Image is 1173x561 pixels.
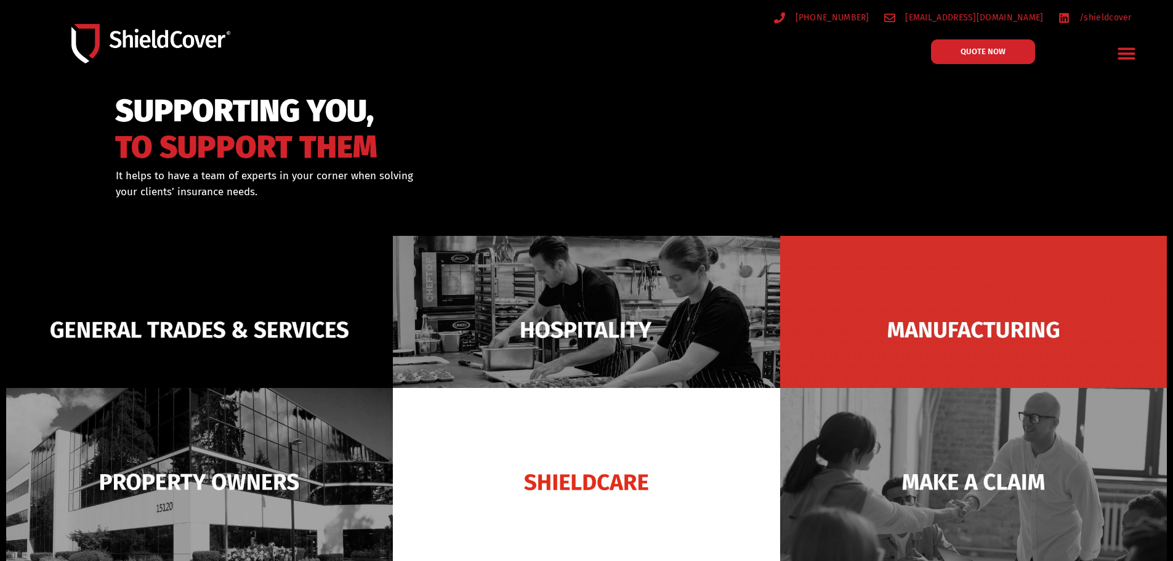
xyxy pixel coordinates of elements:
span: QUOTE NOW [961,47,1006,55]
span: /shieldcover [1076,10,1132,25]
span: [PHONE_NUMBER] [792,10,869,25]
img: Shield-Cover-Underwriting-Australia-logo-full [71,24,230,63]
div: Menu Toggle [1113,39,1142,68]
span: SUPPORTING YOU, [115,99,377,124]
a: [PHONE_NUMBER] [774,10,869,25]
div: It helps to have a team of experts in your corner when solving [116,168,650,200]
p: your clients’ insurance needs. [116,184,650,200]
span: [EMAIL_ADDRESS][DOMAIN_NAME] [902,10,1043,25]
a: [EMAIL_ADDRESS][DOMAIN_NAME] [884,10,1044,25]
a: QUOTE NOW [931,39,1035,64]
a: /shieldcover [1058,10,1132,25]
